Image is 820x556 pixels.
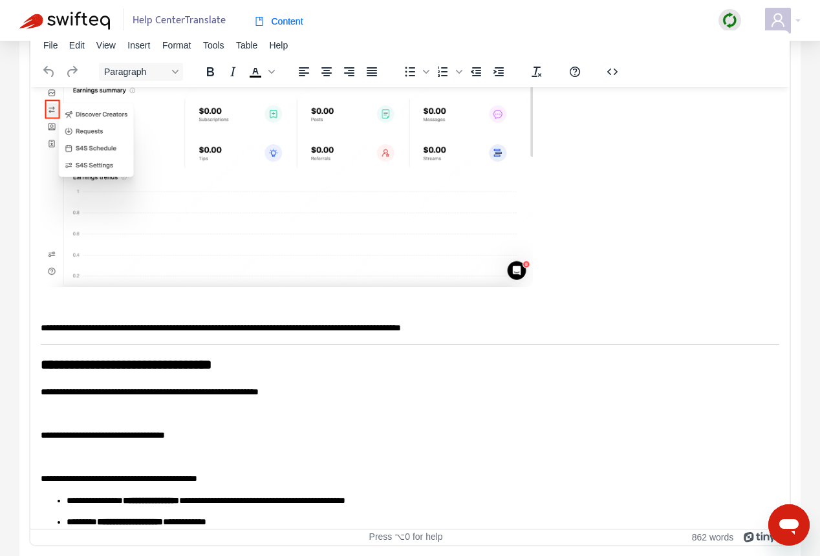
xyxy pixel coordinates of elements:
[69,40,85,50] span: Edit
[432,63,464,81] div: Numbered list
[162,40,191,50] span: Format
[203,40,224,50] span: Tools
[199,63,221,81] button: Bold
[338,63,360,81] button: Align right
[269,40,288,50] span: Help
[43,40,58,50] span: File
[722,12,738,28] img: sync.dc5367851b00ba804db3.png
[244,63,277,81] div: Text color Black
[30,87,790,529] iframe: Rich Text Area
[236,40,257,50] span: Table
[61,63,83,81] button: Redo
[255,17,264,26] span: book
[744,531,776,542] a: Powered by Tiny
[133,8,226,33] span: Help Center Translate
[316,63,338,81] button: Align center
[488,63,510,81] button: Increase indent
[255,16,303,27] span: Content
[283,531,530,542] div: Press ⌥0 for help
[692,531,734,542] button: 862 words
[361,63,383,81] button: Justify
[96,40,116,50] span: View
[768,504,810,546] iframe: Button to launch messaging window, conversation in progress
[99,63,183,81] button: Block Paragraph
[564,63,586,81] button: Help
[19,12,110,30] img: Swifteq
[127,40,150,50] span: Insert
[104,67,167,77] span: Paragraph
[38,63,60,81] button: Undo
[222,63,244,81] button: Italic
[465,63,487,81] button: Decrease indent
[293,63,315,81] button: Align left
[526,63,548,81] button: Clear formatting
[399,63,431,81] div: Bullet list
[770,12,786,28] span: user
